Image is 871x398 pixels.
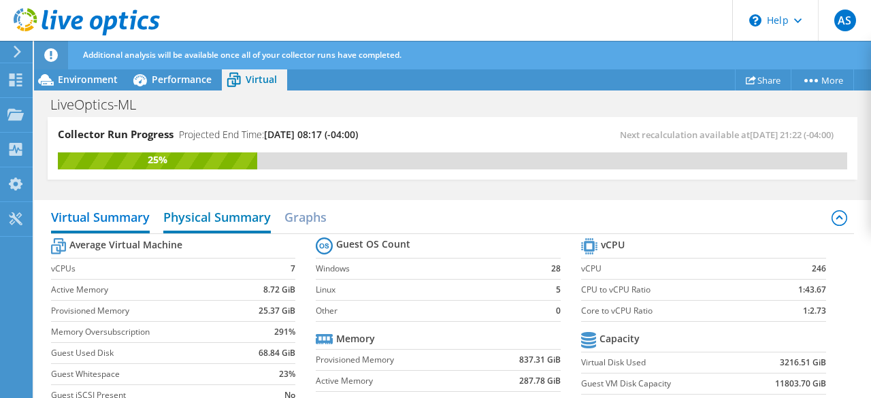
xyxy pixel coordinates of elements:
b: 28 [551,262,561,276]
span: Next recalculation available at [620,129,840,141]
label: Memory Oversubscription [51,325,242,339]
label: Provisioned Memory [51,304,242,318]
h4: Projected End Time: [179,127,358,142]
b: 0 [556,304,561,318]
b: 287.78 GiB [519,374,561,388]
b: 8.72 GiB [263,283,295,297]
b: 246 [812,262,826,276]
label: Active Memory [51,283,242,297]
label: Guest Whitespace [51,367,242,381]
b: 11803.70 GiB [775,377,826,391]
label: vCPU [581,262,761,276]
label: Windows [316,262,538,276]
label: Active Memory [316,374,489,388]
b: 1:43.67 [798,283,826,297]
span: [DATE] 21:22 (-04:00) [750,129,834,141]
span: Virtual [246,73,277,86]
label: Guest VM Disk Capacity [581,377,741,391]
b: Capacity [599,332,640,346]
div: 25% [58,152,257,167]
b: 7 [291,262,295,276]
h2: Physical Summary [163,203,271,233]
span: Environment [58,73,118,86]
b: 68.84 GiB [259,346,295,360]
b: 25.37 GiB [259,304,295,318]
label: Linux [316,283,538,297]
span: [DATE] 08:17 (-04:00) [264,128,358,141]
b: vCPU [601,238,625,252]
b: 837.31 GiB [519,353,561,367]
span: Additional analysis will be available once all of your collector runs have completed. [83,49,401,61]
h1: LiveOptics-ML [44,97,157,112]
h2: Virtual Summary [51,203,150,233]
label: Other [316,304,538,318]
a: Share [735,69,791,90]
b: 3216.51 GiB [780,356,826,369]
svg: \n [749,14,761,27]
b: Average Virtual Machine [69,238,182,252]
h2: Graphs [284,203,327,231]
b: 1:2.73 [803,304,826,318]
a: More [791,69,854,90]
b: 5 [556,283,561,297]
span: AS [834,10,856,31]
label: CPU to vCPU Ratio [581,283,761,297]
b: 23% [279,367,295,381]
label: Virtual Disk Used [581,356,741,369]
label: vCPUs [51,262,242,276]
label: Guest Used Disk [51,346,242,360]
b: Guest OS Count [336,237,410,251]
b: Memory [336,332,375,346]
b: 291% [274,325,295,339]
label: Provisioned Memory [316,353,489,367]
label: Core to vCPU Ratio [581,304,761,318]
span: Performance [152,73,212,86]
